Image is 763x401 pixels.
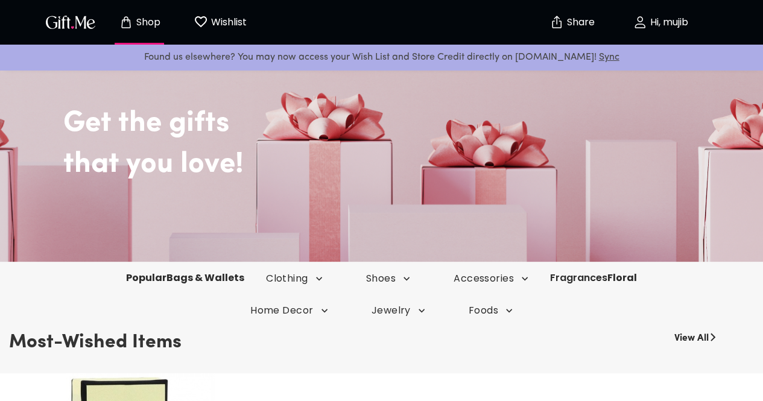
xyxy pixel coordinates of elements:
[432,272,550,285] button: Accessories
[229,304,350,317] button: Home Decor
[600,3,721,42] button: Hi, mujib
[469,304,513,317] span: Foods
[106,3,173,42] button: Store page
[350,304,447,317] button: Jewelry
[126,271,166,285] a: Popular
[9,326,182,359] h3: Most-Wished Items
[187,3,253,42] button: Wishlist page
[10,49,753,65] p: Found us elsewhere? You may now access your Wish List and Store Credit directly on [DOMAIN_NAME]!
[42,15,99,30] button: GiftMe Logo
[366,272,410,285] span: Shoes
[454,272,528,285] span: Accessories
[550,271,607,285] a: Fragrances
[133,17,160,28] p: Shop
[244,272,344,285] button: Clothing
[551,1,593,43] button: Share
[250,304,328,317] span: Home Decor
[599,52,619,62] a: Sync
[372,304,425,317] span: Jewelry
[549,15,564,30] img: secure
[63,70,754,141] h2: Get the gifts
[43,13,98,31] img: GiftMe Logo
[344,272,432,285] button: Shoes
[63,147,754,182] h2: that you love!
[208,14,247,30] p: Wishlist
[266,272,323,285] span: Clothing
[564,17,595,28] p: Share
[447,304,534,317] button: Foods
[166,271,244,285] a: Bags & Wallets
[607,271,637,285] a: Floral
[647,17,688,28] p: Hi, mujib
[674,326,709,346] a: View All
